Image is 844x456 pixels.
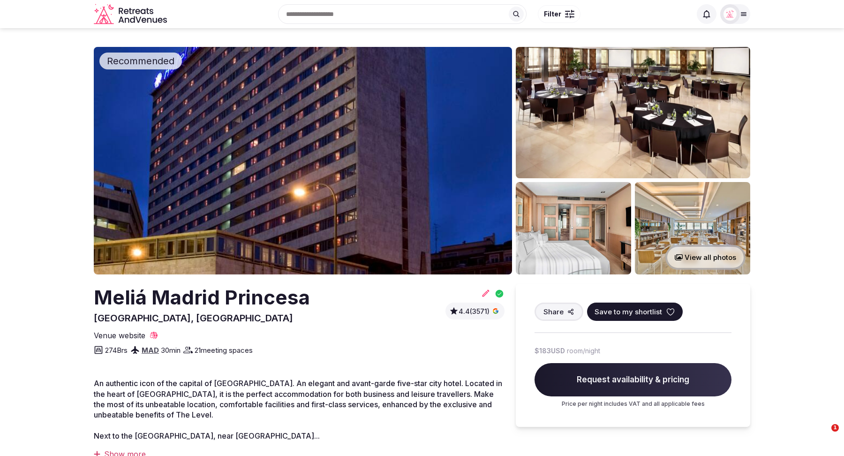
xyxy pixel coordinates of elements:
a: Visit the homepage [94,4,169,25]
span: Share [543,307,564,317]
span: Next to the [GEOGRAPHIC_DATA], near [GEOGRAPHIC_DATA]... [94,431,320,441]
span: 274 Brs [105,345,128,355]
a: Venue website [94,330,158,341]
span: Venue website [94,330,145,341]
span: Request availability & pricing [535,363,731,397]
span: Filter [544,9,561,19]
button: Filter [538,5,580,23]
span: $183 USD [535,346,565,356]
div: Recommended [99,53,182,69]
button: Save to my shortlist [587,303,683,321]
img: Venue cover photo [94,47,512,274]
a: 4.4(3571) [449,306,501,316]
button: View all photos [665,245,746,270]
img: Venue gallery photo [516,182,631,274]
svg: Retreats and Venues company logo [94,4,169,25]
iframe: Intercom live chat [812,424,835,447]
span: Recommended [103,54,178,68]
span: 30 min [161,345,181,355]
button: Share [535,303,583,321]
span: room/night [567,346,600,356]
a: MAD [142,346,159,355]
span: [GEOGRAPHIC_DATA], [GEOGRAPHIC_DATA] [94,312,293,324]
img: Matt Grant Oakes [723,8,737,21]
span: 21 meeting spaces [195,345,253,355]
h2: Meliá Madrid Princesa [94,284,310,312]
span: 1 [831,424,839,432]
p: Price per night includes VAT and all applicable fees [535,400,731,408]
img: Venue gallery photo [635,182,750,274]
span: Save to my shortlist [595,307,662,317]
span: An authentic icon of the capital of [GEOGRAPHIC_DATA]. An elegant and avant-garde five-star city ... [94,379,502,419]
span: 4.4 (3571) [459,307,490,316]
img: Venue gallery photo [516,47,750,178]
